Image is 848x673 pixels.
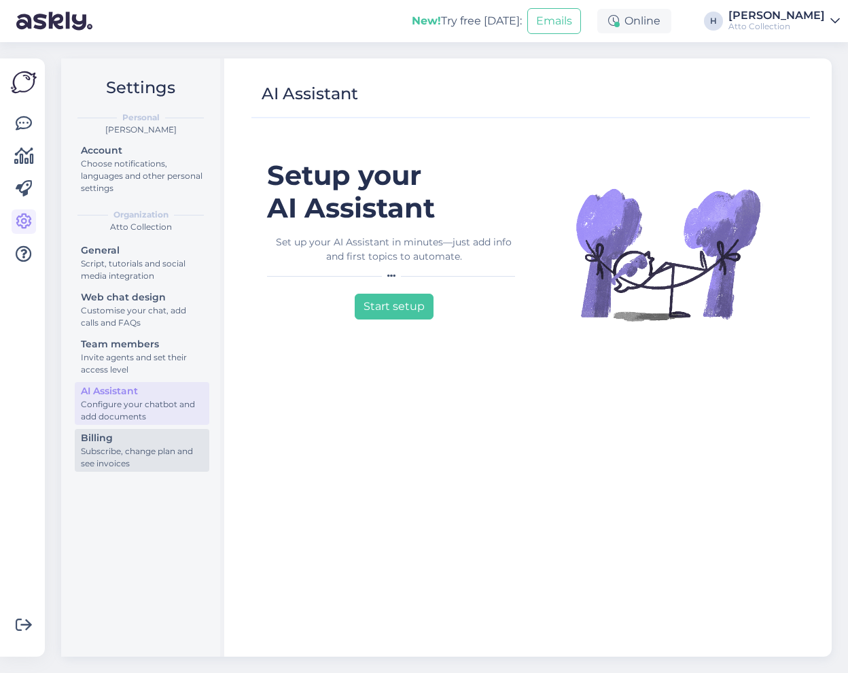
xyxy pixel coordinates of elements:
div: AI Assistant [81,384,203,398]
div: Online [597,9,671,33]
div: Account [81,143,203,158]
img: Illustration [573,159,763,349]
b: New! [412,14,441,27]
button: Emails [527,8,581,34]
div: Choose notifications, languages and other personal settings [81,158,203,194]
div: Team members [81,337,203,351]
a: BillingSubscribe, change plan and see invoices [75,429,209,472]
div: AI Assistant [262,81,358,107]
div: Atto Collection [72,221,209,233]
a: Team membersInvite agents and set their access level [75,335,209,378]
div: Configure your chatbot and add documents [81,398,203,423]
img: Askly Logo [11,69,37,95]
div: [PERSON_NAME] [728,10,825,21]
b: Organization [113,209,169,221]
div: Set up your AI Assistant in minutes—just add info and first topics to automate. [267,235,520,264]
a: AI AssistantConfigure your chatbot and add documents [75,382,209,425]
div: Web chat design [81,290,203,305]
div: Customise your chat, add calls and FAQs [81,305,203,329]
div: General [81,243,203,258]
a: Web chat designCustomise your chat, add calls and FAQs [75,288,209,331]
div: Billing [81,431,203,445]
div: Script, tutorials and social media integration [81,258,203,282]
a: [PERSON_NAME]Atto Collection [728,10,840,32]
a: AccountChoose notifications, languages and other personal settings [75,141,209,196]
h1: Setup your AI Assistant [267,159,520,224]
div: Invite agents and set their access level [81,351,203,376]
div: H [704,12,723,31]
h2: Settings [72,75,209,101]
div: [PERSON_NAME] [72,124,209,136]
button: Start setup [355,294,434,320]
div: Try free [DATE]: [412,13,522,29]
div: Subscribe, change plan and see invoices [81,445,203,470]
div: Atto Collection [728,21,825,32]
a: GeneralScript, tutorials and social media integration [75,241,209,284]
b: Personal [122,111,160,124]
